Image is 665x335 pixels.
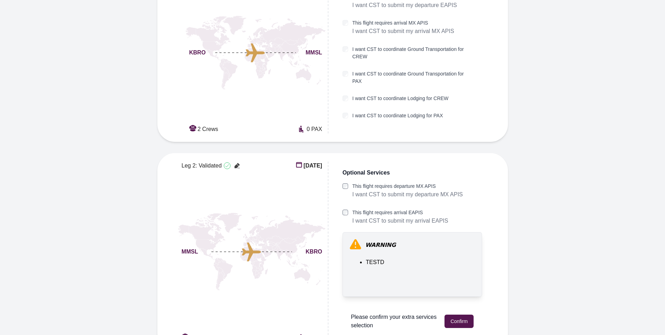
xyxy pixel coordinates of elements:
[352,1,457,10] p: I want CST to submit my departure EAPIS
[306,48,322,57] span: MMSL
[198,125,218,133] span: 2 Crews
[307,125,322,133] span: 0 PAX
[182,162,222,170] span: Leg 2: Validated
[352,27,454,36] p: I want CST to submit my arrival MX APIS
[351,313,439,330] span: Please confirm your extra services selection
[352,183,463,190] label: This flight requires departure MX APIS
[182,248,198,256] span: MMSL
[365,241,396,249] span: WARNING
[304,162,322,170] span: [DATE]
[352,19,454,27] label: This flight requires arrival MX APIS
[342,169,390,177] span: Optional Services
[352,209,448,216] label: This flight requires arrival EAPIS
[445,315,474,328] button: Confirm
[366,258,476,267] li: TESTD
[352,216,448,225] p: I want CST to submit my arrival EAPIS
[352,190,463,199] p: I want CST to submit my departure MX APIS
[352,95,448,102] label: I want CST to coordinate Lodging for CREW
[352,46,475,60] label: I want CST to coordinate Ground Transportation for CREW
[352,70,475,85] label: I want CST to coordinate Ground Transportation for PAX
[306,248,322,256] span: KBRO
[352,112,443,119] label: I want CST to coordinate Lodging for PAX
[189,48,206,57] span: KBRO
